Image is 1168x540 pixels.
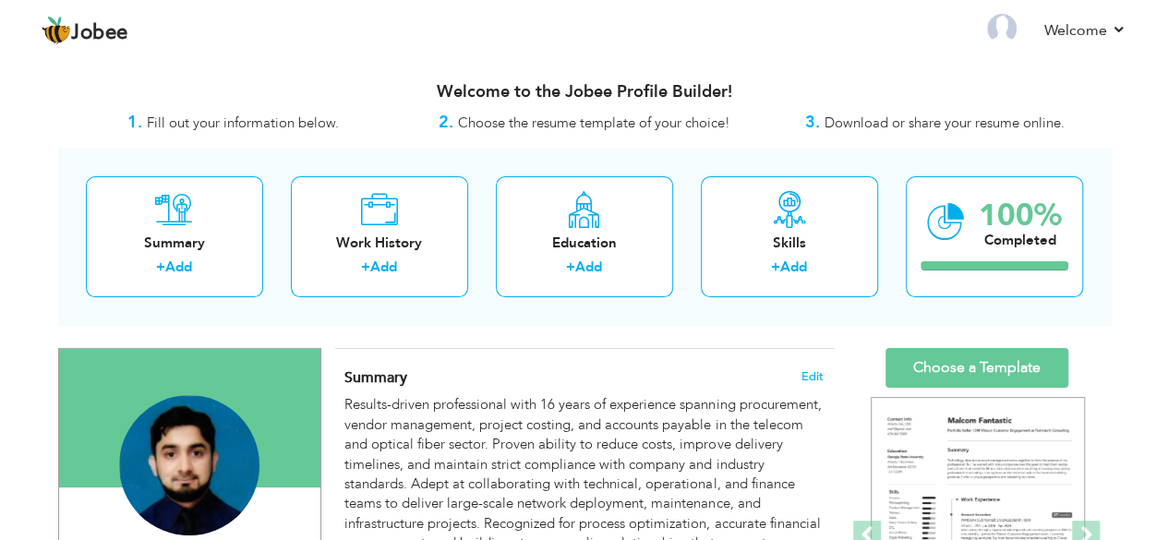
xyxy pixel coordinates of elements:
img: jobee.io [42,16,71,45]
label: + [156,258,165,277]
span: Fill out your information below. [147,114,339,132]
div: Summary [101,234,248,253]
a: Add [575,258,602,276]
a: Add [370,258,397,276]
label: + [361,258,370,277]
span: Choose the resume template of your choice! [458,114,730,132]
span: Download or share your resume online. [825,114,1065,132]
span: Jobee [71,23,128,43]
a: Add [780,258,807,276]
label: + [566,258,575,277]
div: 100% [979,200,1062,231]
a: Jobee [42,16,128,45]
strong: 2. [439,111,453,134]
span: Edit [801,370,824,383]
span: Summary [344,367,407,388]
strong: 3. [805,111,820,134]
label: + [771,258,780,277]
div: Completed [979,231,1062,250]
div: Skills [716,234,863,253]
div: Work History [306,234,453,253]
div: Education [511,234,658,253]
h4: Adding a summary is a quick and easy way to highlight your experience and interests. [344,368,823,387]
img: Profile Img [987,14,1017,43]
img: Imran Ali [119,395,259,535]
a: Welcome [1044,19,1126,42]
a: Choose a Template [885,348,1068,388]
strong: 1. [127,111,142,134]
h3: Welcome to the Jobee Profile Builder! [58,83,1111,102]
a: Add [165,258,192,276]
